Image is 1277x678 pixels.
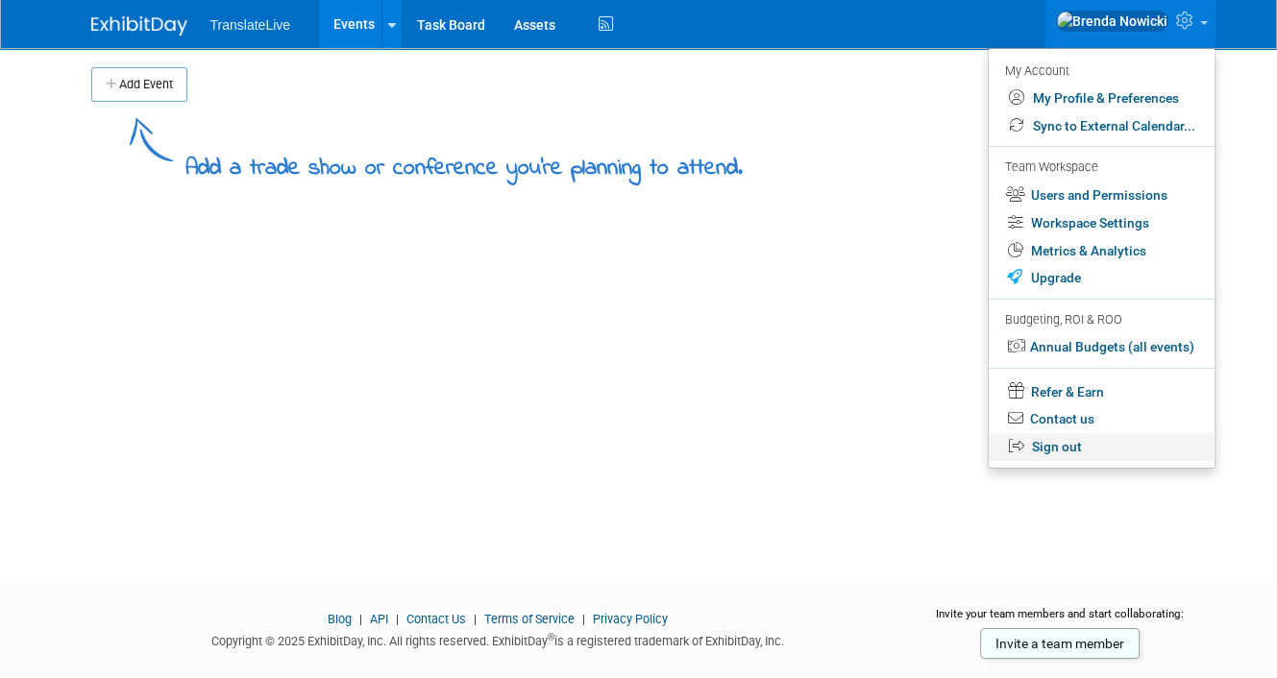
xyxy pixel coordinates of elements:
[989,209,1215,237] a: Workspace Settings
[989,376,1215,406] a: Refer & Earn
[989,85,1215,112] a: My Profile & Preferences
[210,17,291,33] span: TranslateLive
[593,612,668,626] a: Privacy Policy
[577,612,590,626] span: |
[989,182,1215,209] a: Users and Permissions
[980,628,1140,659] a: Invite a team member
[391,612,404,626] span: |
[989,333,1215,361] a: Annual Budgets (all events)
[91,16,187,36] img: ExhibitDay
[1005,310,1195,330] div: Budgeting, ROI & ROO
[484,612,575,626] a: Terms of Service
[934,606,1187,635] div: Invite your team members and start collaborating:
[91,628,906,650] div: Copyright © 2025 ExhibitDay, Inc. All rights reserved. ExhibitDay is a registered trademark of Ex...
[328,612,352,626] a: Blog
[989,264,1215,292] a: Upgrade
[989,405,1215,433] a: Contact us
[1056,11,1168,32] img: Brenda Nowicki
[185,138,743,185] div: Add a trade show or conference you're planning to attend.
[989,237,1215,265] a: Metrics & Analytics
[1005,59,1195,82] div: My Account
[548,632,554,642] sup: ®
[989,112,1215,140] a: Sync to External Calendar...
[1005,157,1195,179] div: Team Workspace
[469,612,481,626] span: |
[989,433,1215,461] a: Sign out
[91,67,187,102] button: Add Event
[370,612,388,626] a: API
[355,612,367,626] span: |
[406,612,466,626] a: Contact Us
